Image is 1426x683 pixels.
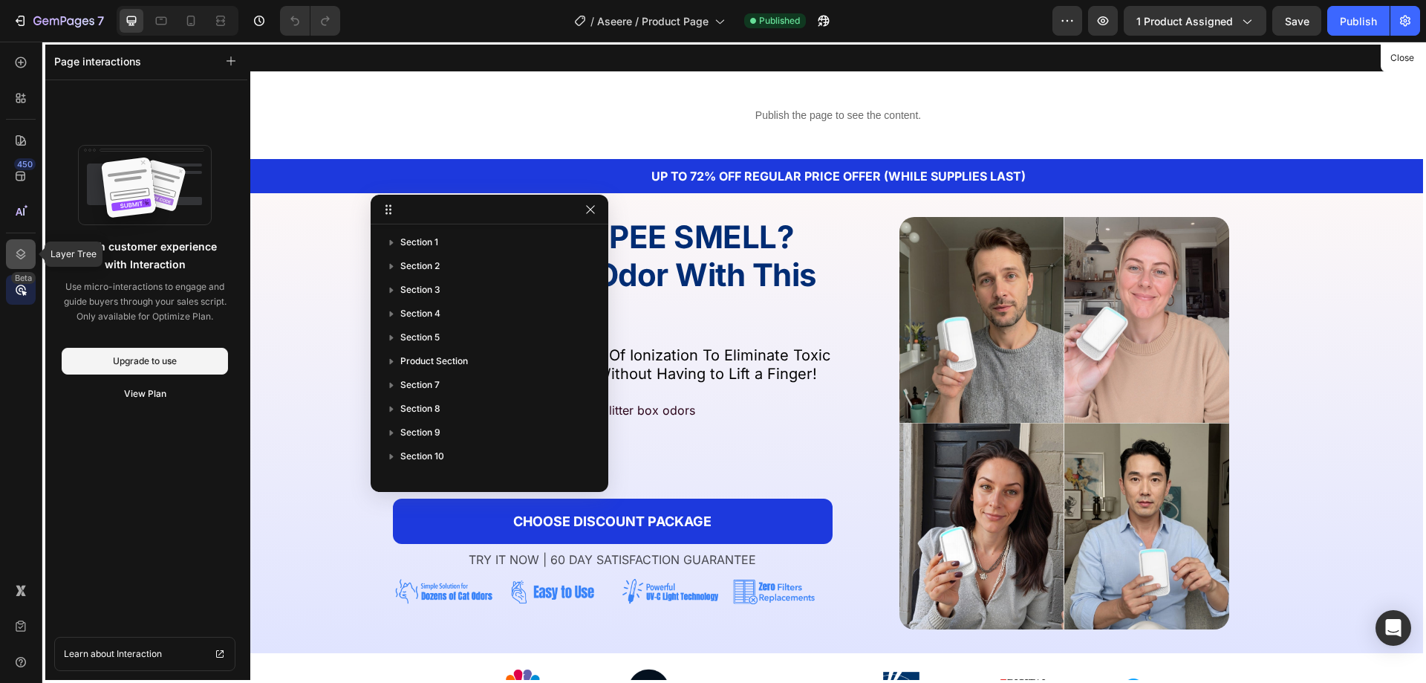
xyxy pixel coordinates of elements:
[1136,13,1233,29] span: 1 product assigned
[1124,6,1266,36] button: 1 product assigned
[62,279,228,309] p: Use micro-interactions to engage and guide buyers through your sales script.
[113,355,177,368] div: Upgrade to use
[1340,13,1377,29] div: Publish
[64,647,162,661] span: Learn about Interaction
[759,14,800,27] span: Published
[62,381,228,407] button: View Plan
[1327,6,1390,36] button: Publish
[1384,48,1420,69] button: Close
[62,348,228,375] button: Upgrade to use
[400,378,440,392] span: Section 7
[54,637,235,671] a: Learn about Interaction
[280,6,340,36] div: Undo/Redo
[590,13,594,29] span: /
[11,272,36,284] div: Beta
[597,13,709,29] span: Aseere / Product Page
[14,158,36,170] div: 450
[124,387,166,401] div: View Plan
[6,6,111,36] button: 7
[54,54,141,69] p: Page interactions
[97,12,104,30] p: 7
[400,354,468,369] span: Product Section
[400,306,440,321] span: Section 4
[250,42,1426,683] iframe: Design area
[1285,15,1309,27] span: Save
[1375,610,1411,646] div: Open Intercom Messenger
[65,238,225,273] p: Enrich customer experience with Interaction
[62,309,228,324] p: Only available for Optimize Plan.
[1272,6,1321,36] button: Save
[400,449,444,464] span: Section 10
[400,282,440,297] span: Section 3
[400,401,440,416] span: Section 8
[400,330,440,345] span: Section 5
[400,259,440,273] span: Section 2
[400,425,440,440] span: Section 9
[400,235,438,250] span: Section 1
[400,473,442,488] span: Section 11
